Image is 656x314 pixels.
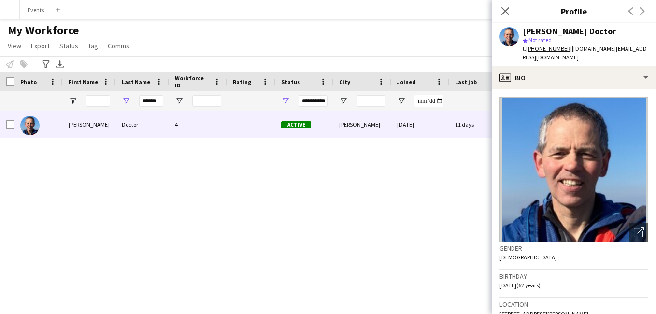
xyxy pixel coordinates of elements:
[69,97,77,105] button: Open Filter Menu
[397,97,406,105] button: Open Filter Menu
[339,97,348,105] button: Open Filter Menu
[499,244,648,253] h3: Gender
[629,223,648,242] div: Open photos pop-in
[63,111,116,138] div: [PERSON_NAME]
[104,40,133,52] a: Comms
[333,111,391,138] div: [PERSON_NAME]
[40,58,52,70] app-action-btn: Advanced filters
[281,97,290,105] button: Open Filter Menu
[54,58,66,70] app-action-btn: Export XLSX
[339,78,350,86] span: City
[449,111,507,138] div: 11 days
[357,95,385,107] input: City Filter Input
[391,111,449,138] div: [DATE]
[8,23,79,38] span: My Workforce
[88,42,98,50] span: Tag
[169,111,227,138] div: 4
[4,40,25,52] a: View
[523,45,647,61] span: | [DOMAIN_NAME][EMAIL_ADDRESS][DOMAIN_NAME]
[492,5,656,17] h3: Profile
[192,95,221,107] input: Workforce ID Filter Input
[523,45,572,52] span: t.
[499,272,648,281] h3: Birthday
[526,45,572,52] tcxspan: Call +447812607832 via 3CX
[20,78,37,86] span: Photo
[175,74,210,89] span: Workforce ID
[122,78,150,86] span: Last Name
[108,42,129,50] span: Comms
[20,116,40,135] img: Ronnie Doctor
[499,300,648,309] h3: Location
[139,95,163,107] input: Last Name Filter Input
[233,78,251,86] span: Rating
[84,40,102,52] a: Tag
[523,27,616,36] div: [PERSON_NAME] Doctor
[499,97,648,242] img: Crew avatar or photo
[8,42,21,50] span: View
[281,121,311,128] span: Active
[20,0,52,19] button: Events
[397,78,416,86] span: Joined
[499,282,541,289] span: (62 years)
[56,40,82,52] a: Status
[59,42,78,50] span: Status
[492,66,656,89] div: Bio
[499,254,557,261] span: [DEMOGRAPHIC_DATA]
[455,78,477,86] span: Last job
[281,78,300,86] span: Status
[528,36,552,43] span: Not rated
[116,111,169,138] div: Doctor
[414,95,443,107] input: Joined Filter Input
[499,282,516,289] tcxspan: Call 05-04-1963 via 3CX
[175,97,184,105] button: Open Filter Menu
[31,42,50,50] span: Export
[122,97,130,105] button: Open Filter Menu
[86,95,110,107] input: First Name Filter Input
[27,40,54,52] a: Export
[69,78,98,86] span: First Name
